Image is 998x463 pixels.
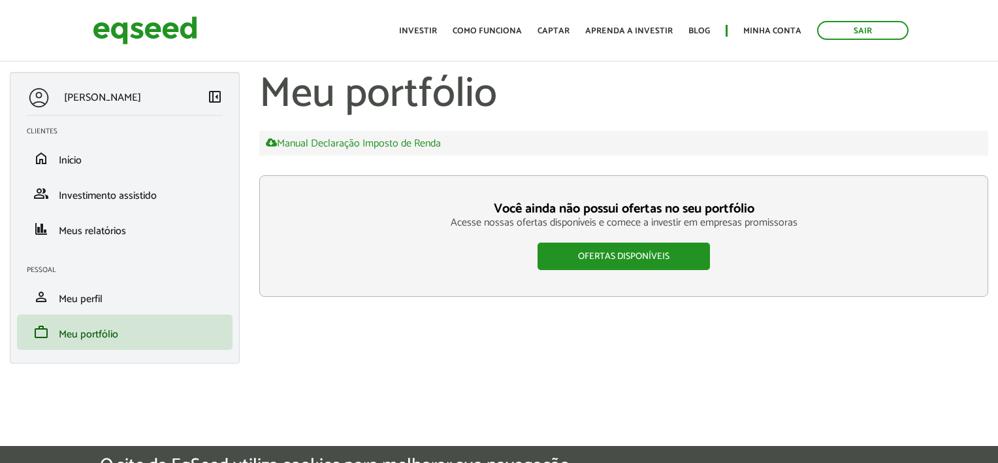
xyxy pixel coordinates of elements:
a: Ofertas disponíveis [538,243,710,270]
span: group [33,186,49,201]
a: personMeu perfil [27,289,223,305]
a: Minha conta [743,27,801,35]
li: Meu portfólio [17,315,233,350]
img: EqSeed [93,13,197,48]
span: work [33,324,49,340]
a: Aprenda a investir [585,27,673,35]
span: Meu perfil [59,290,103,308]
a: homeInício [27,150,223,166]
span: finance [33,221,49,237]
span: left_panel_close [207,89,223,105]
a: Manual Declaração Imposto de Renda [266,137,441,149]
span: Meus relatórios [59,222,126,240]
span: person [33,289,49,305]
li: Início [17,141,233,176]
a: Colapsar menu [207,89,223,107]
a: Como funciona [453,27,522,35]
span: Início [59,152,82,169]
a: Blog [688,27,710,35]
a: Investir [399,27,437,35]
p: Acesse nossas ofertas disponíveis e comece a investir em empresas promissoras [286,216,961,229]
li: Meu perfil [17,279,233,315]
a: Sair [817,21,909,40]
h2: Pessoal [27,266,233,274]
li: Investimento assistido [17,176,233,211]
a: groupInvestimento assistido [27,186,223,201]
h2: Clientes [27,128,233,135]
a: Captar [538,27,570,35]
a: financeMeus relatórios [27,221,223,237]
a: workMeu portfólio [27,324,223,340]
span: Investimento assistido [59,187,157,205]
h3: Você ainda não possui ofertas no seu portfólio [286,202,961,216]
li: Meus relatórios [17,211,233,247]
span: Meu portfólio [59,326,118,343]
span: home [33,150,49,166]
p: [PERSON_NAME] [64,92,141,104]
h1: Meu portfólio [259,72,988,118]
